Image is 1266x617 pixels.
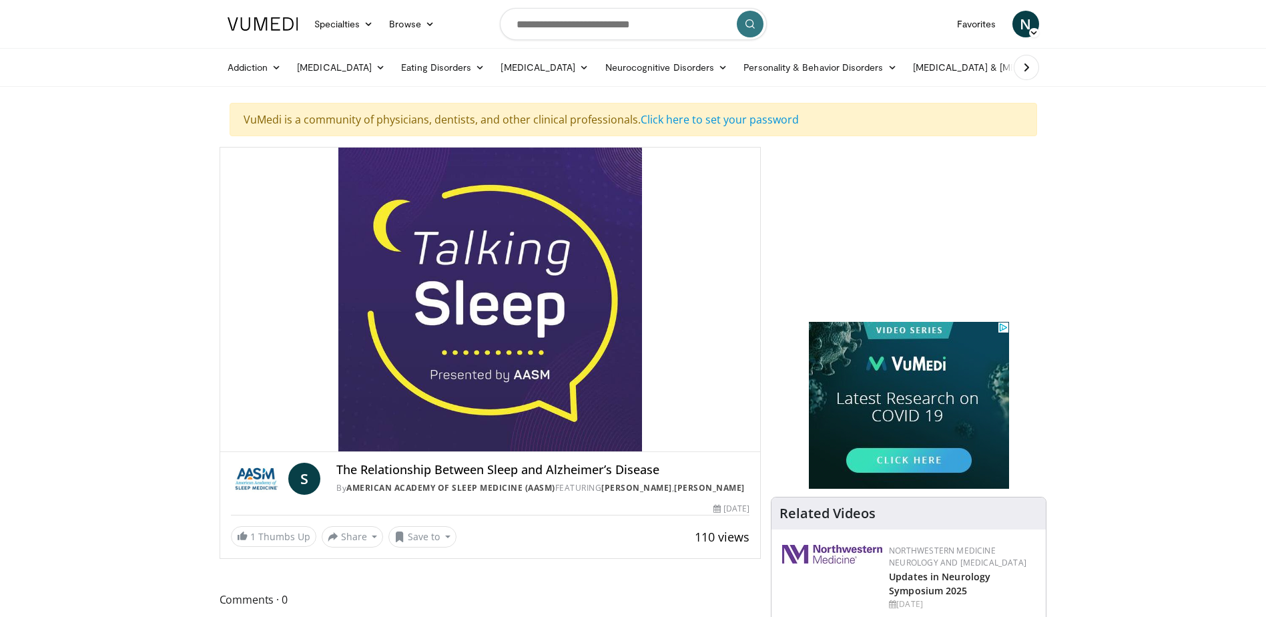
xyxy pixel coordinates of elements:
a: Neurocognitive Disorders [597,54,736,81]
a: Personality & Behavior Disorders [735,54,904,81]
h4: The Relationship Between Sleep and Alzheimer’s Disease [336,463,749,477]
a: Updates in Neurology Symposium 2025 [889,570,990,597]
iframe: Advertisement [809,147,1009,314]
a: [PERSON_NAME] [674,482,745,493]
a: S [288,463,320,495]
div: [DATE] [713,503,749,515]
input: Search topics, interventions [500,8,767,40]
div: By FEATURING , [336,482,749,494]
iframe: Advertisement [809,322,1009,489]
span: Comments 0 [220,591,761,608]
h4: Related Videos [779,505,876,522]
div: [DATE] [889,598,1035,610]
a: Click here to set your password [641,112,799,127]
img: 2a462fb6-9365-492a-ac79-3166a6f924d8.png.150x105_q85_autocrop_double_scale_upscale_version-0.2.jpg [782,545,882,564]
a: [MEDICAL_DATA] [493,54,597,81]
a: Browse [381,11,442,37]
a: N [1012,11,1039,37]
video-js: Video Player [220,148,761,452]
img: VuMedi Logo [228,17,298,31]
a: American Academy of Sleep Medicine (AASM) [346,482,555,493]
a: Specialties [306,11,382,37]
a: Eating Disorders [393,54,493,81]
img: American Academy of Sleep Medicine (AASM) [231,463,284,495]
a: Favorites [949,11,1004,37]
a: Addiction [220,54,290,81]
button: Save to [388,526,456,548]
a: 1 Thumbs Up [231,526,316,547]
a: Northwestern Medicine Neurology and [MEDICAL_DATA] [889,545,1026,568]
button: Share [322,526,384,548]
a: [MEDICAL_DATA] & [MEDICAL_DATA] [905,54,1096,81]
span: 110 views [695,529,749,545]
span: 1 [250,530,256,543]
a: [PERSON_NAME] [601,482,672,493]
a: [MEDICAL_DATA] [289,54,393,81]
div: VuMedi is a community of physicians, dentists, and other clinical professionals. [230,103,1037,136]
